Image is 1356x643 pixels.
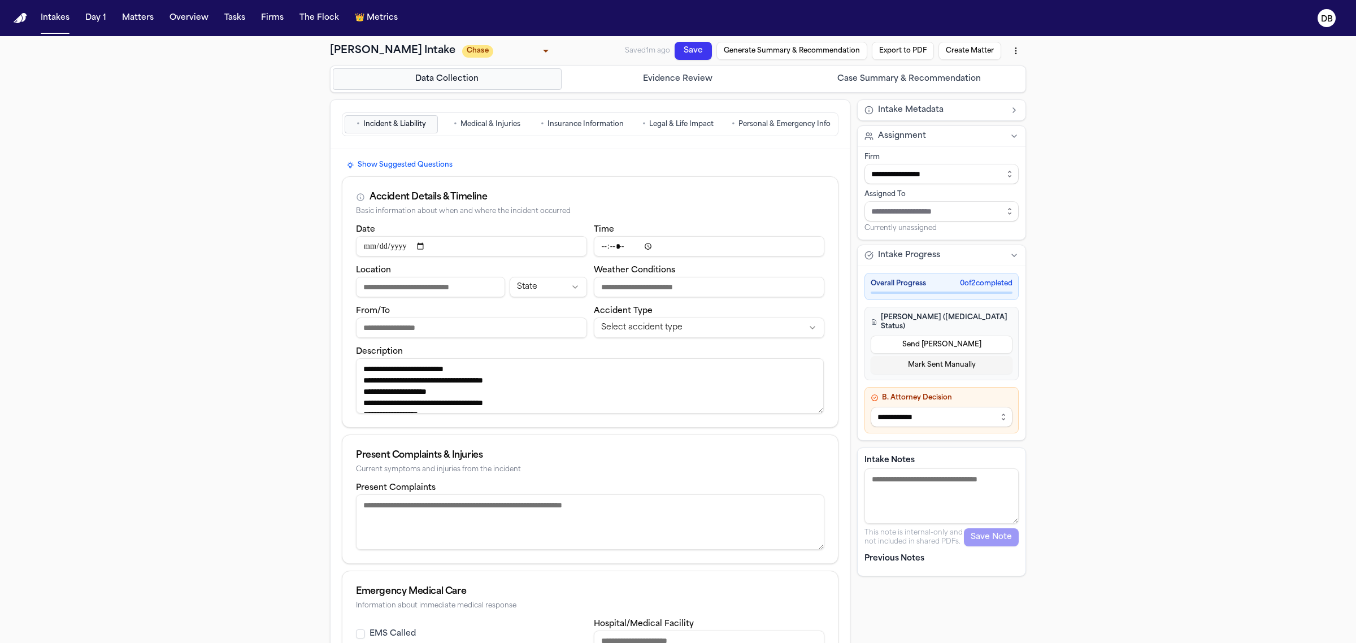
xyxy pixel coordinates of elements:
[564,68,793,90] button: Go to Evidence Review step
[462,45,493,58] span: Chase
[350,8,402,28] button: crownMetrics
[165,8,213,28] button: Overview
[864,153,1019,162] div: Firm
[356,484,436,492] label: Present Complaints
[871,279,926,288] span: Overall Progress
[625,47,670,54] span: Saved 1m ago
[356,602,824,610] div: Information about immediate medical response
[356,307,390,315] label: From/To
[356,236,587,257] input: Incident date
[356,225,375,234] label: Date
[594,266,675,275] label: Weather Conditions
[864,468,1019,524] textarea: Intake notes
[363,120,426,129] span: Incident & Liability
[356,318,587,338] input: From/To destination
[649,120,714,129] span: Legal & Life Impact
[727,115,836,133] button: Go to Personal & Emergency Info
[675,42,712,60] button: Save
[356,585,824,598] div: Emergency Medical Care
[510,277,586,297] button: Incident state
[356,277,505,297] input: Incident location
[878,105,944,116] span: Intake Metadata
[642,119,646,130] span: •
[594,225,614,234] label: Time
[864,553,1019,564] p: Previous Notes
[440,115,533,133] button: Go to Medical & Injuries
[864,455,1019,466] label: Intake Notes
[460,120,520,129] span: Medical & Injuries
[864,224,937,233] span: Currently unassigned
[594,277,825,297] input: Weather conditions
[794,68,1023,90] button: Go to Case Summary & Recommendation step
[333,68,562,90] button: Go to Data Collection step
[536,115,629,133] button: Go to Insurance Information
[871,393,1012,402] h4: B. Attorney Decision
[220,8,250,28] button: Tasks
[370,628,416,640] label: EMS Called
[878,131,926,142] span: Assignment
[594,236,825,257] input: Incident time
[594,307,653,315] label: Accident Type
[356,466,824,474] div: Current symptoms and injuries from the incident
[871,336,1012,354] button: Send [PERSON_NAME]
[1006,41,1026,61] button: More actions
[257,8,288,28] button: Firms
[14,13,27,24] a: Home
[454,119,457,130] span: •
[36,8,74,28] button: Intakes
[738,120,831,129] span: Personal & Emergency Info
[295,8,344,28] button: The Flock
[356,207,824,216] div: Basic information about when and where the incident occurred
[864,190,1019,199] div: Assigned To
[547,120,624,129] span: Insurance Information
[81,8,111,28] button: Day 1
[864,528,964,546] p: This note is internal-only and not included in shared PDFs.
[356,347,403,356] label: Description
[871,356,1012,374] button: Mark Sent Manually
[333,68,1023,90] nav: Intake steps
[871,313,1012,331] h4: [PERSON_NAME] ([MEDICAL_DATA] Status)
[732,119,735,130] span: •
[938,42,1001,60] button: Create Matter
[858,100,1025,120] button: Intake Metadata
[342,158,457,172] button: Show Suggested Questions
[356,266,391,275] label: Location
[370,190,487,204] div: Accident Details & Timeline
[594,620,694,628] label: Hospital/Medical Facility
[878,250,940,261] span: Intake Progress
[356,494,824,550] textarea: Present complaints
[345,115,438,133] button: Go to Incident & Liability
[357,119,360,130] span: •
[864,164,1019,184] input: Select firm
[716,42,867,60] button: Generate Summary & Recommendation
[960,279,1012,288] span: 0 of 2 completed
[864,201,1019,221] input: Assign to staff member
[330,43,455,59] h1: [PERSON_NAME] Intake
[631,115,724,133] button: Go to Legal & Life Impact
[858,245,1025,266] button: Intake Progress
[356,358,824,414] textarea: Incident description
[858,126,1025,146] button: Assignment
[872,42,934,60] button: Export to PDF
[118,8,158,28] button: Matters
[14,13,27,24] img: Finch Logo
[356,449,824,462] div: Present Complaints & Injuries
[462,43,553,59] div: Update intake status
[541,119,544,130] span: •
